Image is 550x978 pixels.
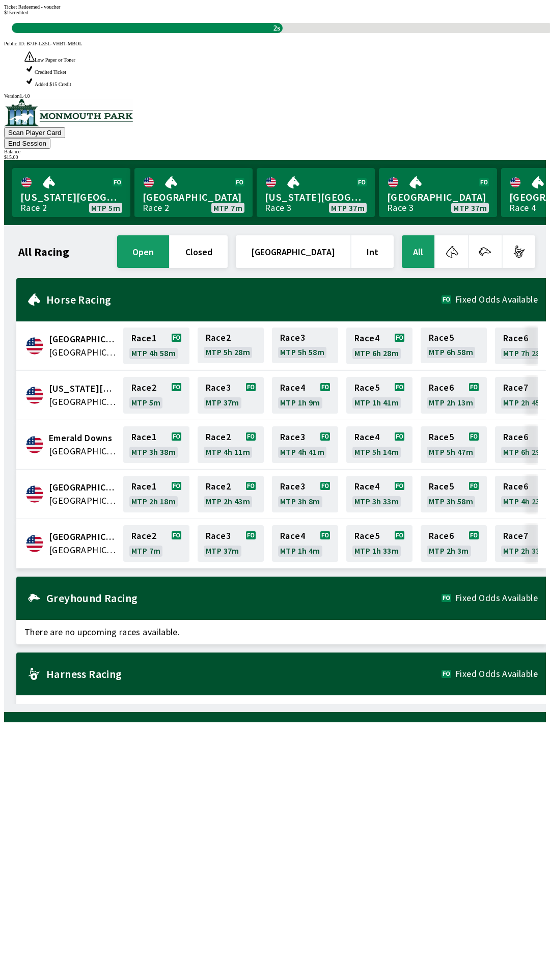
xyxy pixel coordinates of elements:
[280,348,324,356] span: MTP 5h 58m
[46,670,442,678] h2: Harness Racing
[4,4,546,10] div: Ticket Redeemed - voucher
[131,448,176,456] span: MTP 3h 38m
[49,395,117,409] span: United States
[16,695,546,720] span: There are no upcoming races available.
[4,149,546,154] div: Balance
[421,328,487,364] a: Race5MTP 6h 58m
[206,348,250,356] span: MTP 5h 28m
[429,547,469,555] span: MTP 2h 3m
[117,235,169,268] button: open
[503,532,528,540] span: Race 7
[503,384,528,392] span: Race 7
[123,377,189,414] a: Race2MTP 5m
[4,10,28,15] span: $ 15 credited
[123,525,189,562] a: Race2MTP 7m
[429,398,473,406] span: MTP 2h 13m
[4,99,133,126] img: venue logo
[354,547,399,555] span: MTP 1h 33m
[20,204,47,212] div: Race 2
[346,426,413,463] a: Race4MTP 5h 14m
[131,398,160,406] span: MTP 5m
[354,398,399,406] span: MTP 1h 41m
[280,547,320,555] span: MTP 1h 4m
[265,204,291,212] div: Race 3
[131,547,160,555] span: MTP 7m
[4,127,65,138] button: Scan Player Card
[429,532,454,540] span: Race 6
[49,530,117,544] span: Monmouth Park
[280,482,305,491] span: Race 3
[123,328,189,364] a: Race1MTP 4h 58m
[271,21,283,35] span: 2s
[280,497,320,505] span: MTP 3h 8m
[49,382,117,395] span: Delaware Park
[280,398,320,406] span: MTP 1h 9m
[49,544,117,557] span: United States
[421,476,487,512] a: Race5MTP 3h 58m
[455,594,538,602] span: Fixed Odds Available
[503,398,547,406] span: MTP 2h 45m
[280,433,305,441] span: Race 3
[35,57,75,63] span: Low Paper or Toner
[26,41,82,46] span: B7JF-LZ5L-VHBT-MBOL
[131,532,156,540] span: Race 2
[331,204,365,212] span: MTP 37m
[213,204,242,212] span: MTP 7m
[429,482,454,491] span: Race 5
[49,494,117,507] span: United States
[123,476,189,512] a: Race1MTP 2h 18m
[354,482,379,491] span: Race 4
[123,426,189,463] a: Race1MTP 3h 38m
[346,525,413,562] a: Race5MTP 1h 33m
[272,377,338,414] a: Race4MTP 1h 9m
[134,168,253,217] a: [GEOGRAPHIC_DATA]Race 2MTP 7m
[272,476,338,512] a: Race3MTP 3h 8m
[354,433,379,441] span: Race 4
[131,334,156,342] span: Race 1
[402,235,434,268] button: All
[346,328,413,364] a: Race4MTP 6h 28m
[455,295,538,304] span: Fixed Odds Available
[280,532,305,540] span: Race 4
[91,204,120,212] span: MTP 5m
[206,398,239,406] span: MTP 37m
[429,497,473,505] span: MTP 3h 58m
[503,433,528,441] span: Race 6
[354,532,379,540] span: Race 5
[257,168,375,217] a: [US_STATE][GEOGRAPHIC_DATA]Race 3MTP 37m
[503,334,528,342] span: Race 6
[198,476,264,512] a: Race2MTP 2h 43m
[346,476,413,512] a: Race4MTP 3h 33m
[49,445,117,458] span: United States
[354,334,379,342] span: Race 4
[379,168,497,217] a: [GEOGRAPHIC_DATA]Race 3MTP 37m
[421,525,487,562] a: Race6MTP 2h 3m
[206,497,250,505] span: MTP 2h 43m
[272,328,338,364] a: Race3MTP 5h 58m
[198,426,264,463] a: Race2MTP 4h 11m
[131,349,176,357] span: MTP 4h 58m
[206,532,231,540] span: Race 3
[49,333,117,346] span: Canterbury Park
[503,349,547,357] span: MTP 7h 28m
[131,497,176,505] span: MTP 2h 18m
[206,482,231,491] span: Race 2
[351,235,394,268] button: Int
[20,191,122,204] span: [US_STATE][GEOGRAPHIC_DATA]
[509,204,536,212] div: Race 4
[280,448,324,456] span: MTP 4h 41m
[387,191,489,204] span: [GEOGRAPHIC_DATA]
[280,384,305,392] span: Race 4
[206,384,231,392] span: Race 3
[280,334,305,342] span: Race 3
[272,426,338,463] a: Race3MTP 4h 41m
[49,346,117,359] span: United States
[4,154,546,160] div: $ 15.00
[354,349,399,357] span: MTP 6h 28m
[198,328,264,364] a: Race2MTP 5h 28m
[49,481,117,494] span: Fairmount Park
[4,138,50,149] button: End Session
[354,497,399,505] span: MTP 3h 33m
[18,248,69,256] h1: All Racing
[143,191,244,204] span: [GEOGRAPHIC_DATA]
